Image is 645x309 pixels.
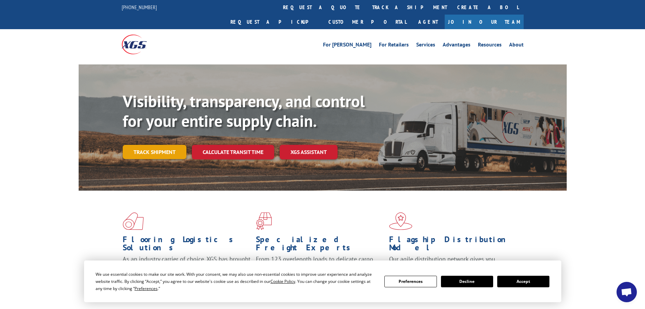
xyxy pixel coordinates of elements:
div: Cookie Consent Prompt [84,260,561,302]
h1: Flagship Distribution Model [389,235,517,255]
h1: Flooring Logistics Solutions [123,235,251,255]
img: xgs-icon-focused-on-flooring-red [256,212,272,230]
a: Customer Portal [323,15,411,29]
a: Join Our Team [445,15,524,29]
span: Cookie Policy [270,278,295,284]
a: About [509,42,524,50]
a: Resources [478,42,502,50]
a: Advantages [443,42,470,50]
a: Agent [411,15,445,29]
div: We use essential cookies to make our site work. With your consent, we may also use non-essential ... [96,271,376,292]
a: Request a pickup [225,15,323,29]
b: Visibility, transparency, and control for your entire supply chain. [123,91,365,131]
a: For Retailers [379,42,409,50]
span: Our agile distribution network gives you nationwide inventory management on demand. [389,255,514,271]
a: XGS ASSISTANT [280,145,338,159]
a: Services [416,42,435,50]
p: From 123 overlength loads to delicate cargo, our experienced staff knows the best way to move you... [256,255,384,285]
span: As an industry carrier of choice, XGS has brought innovation and dedication to flooring logistics... [123,255,250,279]
a: Calculate transit time [192,145,274,159]
img: xgs-icon-flagship-distribution-model-red [389,212,412,230]
button: Decline [441,276,493,287]
button: Preferences [384,276,437,287]
span: Preferences [135,286,158,291]
img: xgs-icon-total-supply-chain-intelligence-red [123,212,144,230]
button: Accept [497,276,549,287]
a: Open chat [617,282,637,302]
a: For [PERSON_NAME] [323,42,371,50]
a: [PHONE_NUMBER] [122,4,157,11]
h1: Specialized Freight Experts [256,235,384,255]
a: Track shipment [123,145,186,159]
